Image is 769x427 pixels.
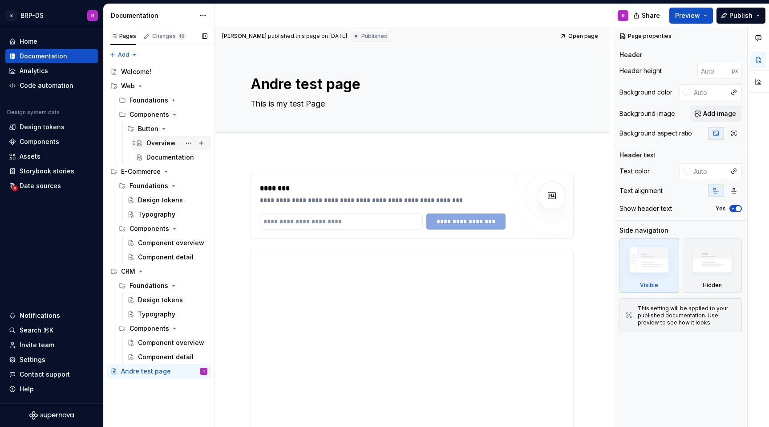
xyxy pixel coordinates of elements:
[5,179,98,193] a: Data sources
[20,370,70,379] div: Contact support
[249,74,572,95] textarea: Andre test page
[107,264,211,279] div: CRM
[115,93,211,107] div: Foundations
[121,367,171,376] div: Andre test page
[5,34,98,49] a: Home
[669,8,713,24] button: Preview
[178,33,186,40] span: 10
[118,51,129,58] span: Add
[5,382,98,396] button: Help
[619,186,663,195] div: Text alignment
[138,253,194,262] div: Component detail
[619,50,642,59] div: Header
[111,11,195,20] div: Documentation
[557,30,602,42] a: Open page
[675,11,700,20] span: Preview
[107,364,211,378] a: Andre test pageR
[619,129,692,138] div: Background aspect ratio
[124,207,211,222] a: Typography
[7,109,60,116] div: Design system data
[5,367,98,382] button: Contact support
[5,323,98,337] button: Search ⌘K
[107,164,211,179] div: E-Commerce
[124,336,211,350] a: Component overview
[130,181,168,190] div: Foundations
[20,123,65,131] div: Design tokens
[20,181,61,190] div: Data sources
[130,110,169,119] div: Components
[121,267,135,276] div: CRM
[703,282,722,289] div: Hidden
[121,82,135,90] div: Web
[107,79,211,93] div: Web
[91,12,94,19] div: R
[138,310,175,319] div: Typography
[115,222,211,236] div: Components
[5,78,98,93] a: Code automation
[642,11,660,20] span: Share
[115,279,211,293] div: Foundations
[619,204,672,213] div: Show header text
[20,37,37,46] div: Home
[20,11,44,20] div: BRP-DS
[124,193,211,207] a: Design tokens
[20,152,40,161] div: Assets
[138,196,183,205] div: Design tokens
[115,321,211,336] div: Components
[222,33,267,40] span: [PERSON_NAME]
[152,33,186,40] div: Changes
[124,122,211,136] div: Button
[124,250,211,264] a: Component detail
[130,324,169,333] div: Components
[622,12,625,19] div: R
[729,11,753,20] span: Publish
[146,139,176,148] div: Overview
[690,84,726,100] input: Auto
[20,137,59,146] div: Components
[619,238,679,293] div: Visible
[138,353,194,361] div: Component detail
[20,326,53,335] div: Search ⌘K
[732,67,738,74] p: px
[124,236,211,250] a: Component overview
[5,49,98,63] a: Documentation
[130,96,168,105] div: Foundations
[110,33,136,40] div: Pages
[20,385,34,394] div: Help
[138,338,204,347] div: Component overview
[5,135,98,149] a: Components
[716,205,726,212] label: Yes
[619,109,675,118] div: Background image
[138,210,175,219] div: Typography
[107,49,140,61] button: Add
[619,66,662,75] div: Header height
[138,238,204,247] div: Component overview
[249,97,572,111] textarea: This is my test Page
[268,33,347,40] div: published this page on [DATE]
[132,136,211,150] a: Overview
[361,33,388,40] span: Published
[124,350,211,364] a: Component detail
[619,226,668,235] div: Side navigation
[130,224,169,233] div: Components
[5,338,98,352] a: Invite team
[690,106,742,122] button: Add image
[5,308,98,323] button: Notifications
[121,67,151,76] div: Welcome!
[703,109,736,118] span: Add image
[5,64,98,78] a: Analytics
[5,149,98,164] a: Assets
[20,167,74,176] div: Storybook stories
[121,167,161,176] div: E-Commerce
[107,65,211,79] a: Welcome!
[20,341,54,349] div: Invite team
[640,282,658,289] div: Visible
[203,367,205,376] div: R
[619,88,672,97] div: Background color
[29,411,74,420] svg: Supernova Logo
[6,10,17,21] div: B
[2,6,101,25] button: BBRP-DSR
[130,281,168,290] div: Foundations
[716,8,765,24] button: Publish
